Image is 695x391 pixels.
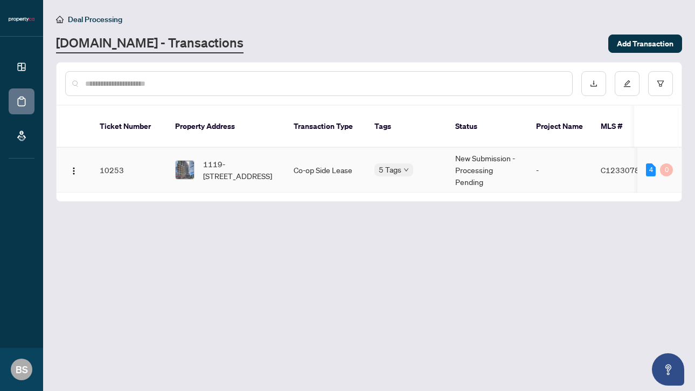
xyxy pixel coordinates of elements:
td: 10253 [91,148,166,193]
img: logo [9,16,34,23]
div: 0 [660,163,673,176]
button: filter [648,71,673,96]
th: Status [447,106,527,148]
th: Project Name [527,106,592,148]
span: home [56,16,64,23]
button: edit [615,71,640,96]
td: New Submission - Processing Pending [447,148,527,193]
th: Property Address [166,106,285,148]
span: 1119-[STREET_ADDRESS] [203,158,276,182]
img: thumbnail-img [176,161,194,179]
th: Transaction Type [285,106,366,148]
td: - [527,148,592,193]
span: BS [16,362,28,377]
div: 4 [646,163,656,176]
th: MLS # [592,106,657,148]
td: Co-op Side Lease [285,148,366,193]
img: Logo [69,167,78,175]
button: Logo [65,161,82,179]
span: 5 Tags [379,163,401,176]
button: Add Transaction [608,35,682,53]
button: download [581,71,606,96]
span: C12330781 [601,165,644,175]
th: Tags [366,106,447,148]
span: down [404,167,409,173]
span: Deal Processing [68,15,122,24]
span: download [590,80,597,87]
th: Ticket Number [91,106,166,148]
span: edit [623,80,631,87]
span: filter [657,80,664,87]
span: Add Transaction [617,35,673,52]
a: [DOMAIN_NAME] - Transactions [56,34,244,53]
button: Open asap [652,353,684,386]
